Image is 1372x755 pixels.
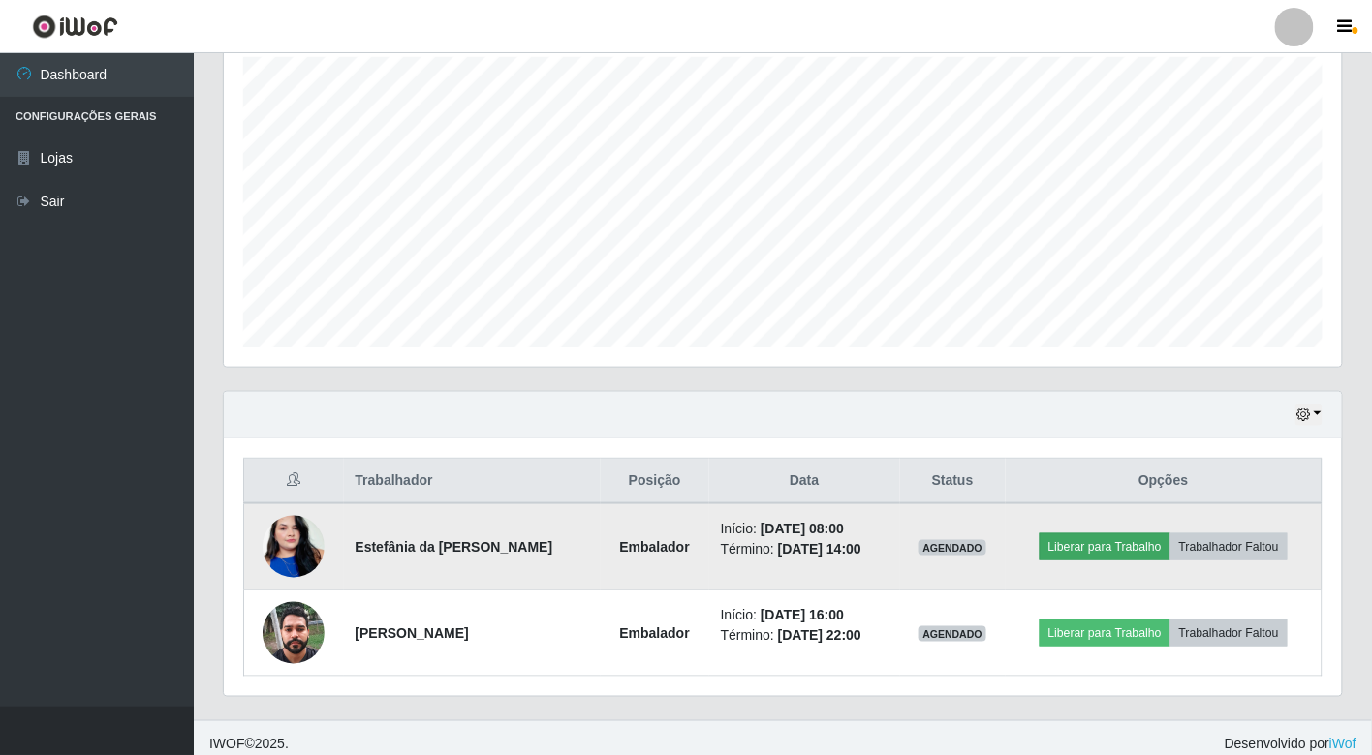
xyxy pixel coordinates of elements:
button: Liberar para Trabalho [1040,619,1170,647]
li: Início: [721,519,889,539]
button: Trabalhador Faltou [1170,619,1288,647]
th: Status [900,459,1006,504]
li: Término: [721,539,889,559]
th: Posição [601,459,709,504]
time: [DATE] 22:00 [778,627,861,643]
img: 1705535567021.jpeg [263,492,325,602]
button: Liberar para Trabalho [1040,533,1170,560]
th: Opções [1006,459,1323,504]
th: Trabalhador [344,459,601,504]
span: Desenvolvido por [1225,735,1356,755]
strong: [PERSON_NAME] [356,625,469,641]
span: © 2025 . [209,735,289,755]
li: Término: [721,625,889,646]
strong: Embalador [620,539,690,555]
li: Início: [721,605,889,625]
th: Data [709,459,900,504]
img: CoreUI Logo [32,15,118,39]
img: 1756755048202.jpeg [263,591,325,674]
span: AGENDADO [919,540,986,556]
span: AGENDADO [919,626,986,642]
span: IWOF [209,737,245,752]
strong: Estefânia da [PERSON_NAME] [356,539,553,555]
a: iWof [1329,737,1356,752]
time: [DATE] 08:00 [761,521,844,536]
strong: Embalador [620,625,690,641]
time: [DATE] 14:00 [778,541,861,557]
time: [DATE] 16:00 [761,607,844,622]
button: Trabalhador Faltou [1170,533,1288,560]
